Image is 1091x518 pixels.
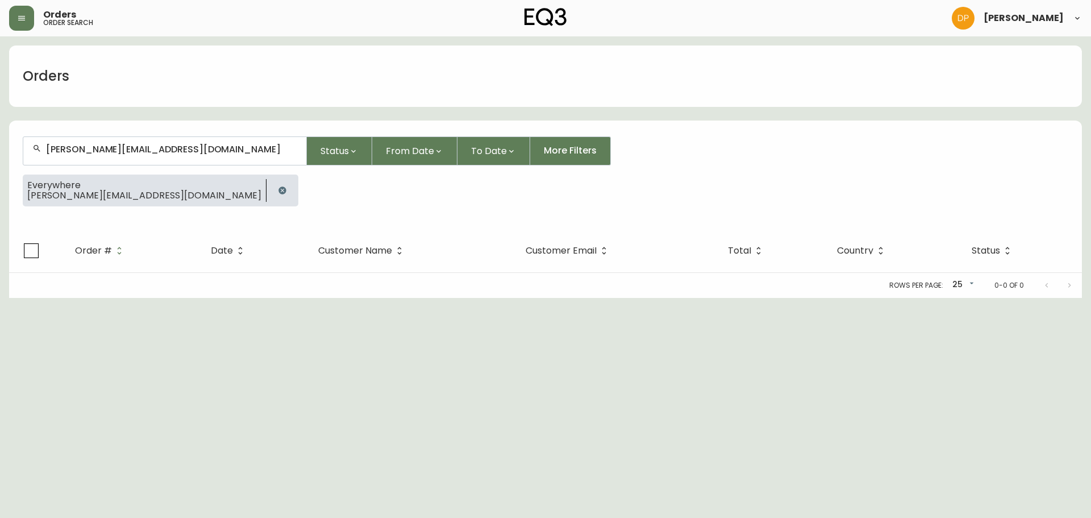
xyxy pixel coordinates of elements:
[972,247,1000,254] span: Status
[952,7,975,30] img: b0154ba12ae69382d64d2f3159806b19
[307,136,372,165] button: Status
[46,144,297,155] input: Search
[27,190,261,201] span: [PERSON_NAME][EMAIL_ADDRESS][DOMAIN_NAME]
[972,246,1015,256] span: Status
[211,247,233,254] span: Date
[526,246,611,256] span: Customer Email
[320,144,349,158] span: Status
[372,136,457,165] button: From Date
[948,276,976,295] div: 25
[318,246,407,256] span: Customer Name
[43,19,93,26] h5: order search
[530,136,611,165] button: More Filters
[23,67,69,86] h1: Orders
[984,14,1064,23] span: [PERSON_NAME]
[471,144,507,158] span: To Date
[27,180,261,190] span: Everywhere
[994,280,1024,291] p: 0-0 of 0
[728,246,766,256] span: Total
[837,246,888,256] span: Country
[75,246,127,256] span: Order #
[386,144,434,158] span: From Date
[318,247,392,254] span: Customer Name
[526,247,597,254] span: Customer Email
[544,144,597,157] span: More Filters
[524,8,567,26] img: logo
[43,10,76,19] span: Orders
[211,246,248,256] span: Date
[889,280,943,291] p: Rows per page:
[837,247,873,254] span: Country
[457,136,530,165] button: To Date
[75,247,112,254] span: Order #
[728,247,751,254] span: Total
